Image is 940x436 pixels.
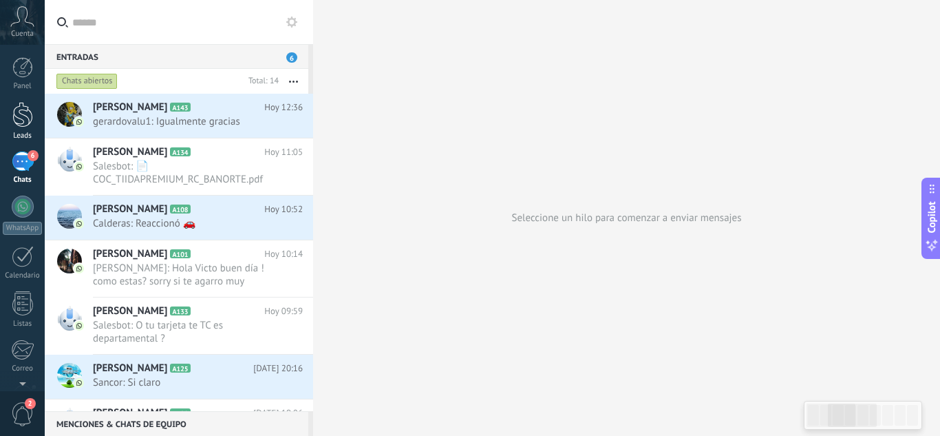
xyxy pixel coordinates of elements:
[93,304,167,318] span: [PERSON_NAME]
[170,147,190,156] span: A134
[93,406,167,420] span: [PERSON_NAME]
[45,411,308,436] div: Menciones & Chats de equipo
[45,240,313,297] a: [PERSON_NAME] A101 Hoy 10:14 [PERSON_NAME]: Hola Victo buen día ! como estas? sorry si te agarro ...
[170,205,190,214] span: A108
[264,203,303,216] span: Hoy 10:52
[93,217,277,230] span: Calderas: Reaccionó 🚗
[45,355,313,399] a: [PERSON_NAME] A125 [DATE] 20:16 Sancor: Si claro
[3,364,43,373] div: Correo
[264,145,303,159] span: Hoy 11:05
[45,298,313,354] a: [PERSON_NAME] A133 Hoy 09:59 Salesbot: O tu tarjeta te TC es departamental ?
[264,101,303,114] span: Hoy 12:36
[74,219,84,229] img: com.amocrm.amocrmwa.svg
[45,138,313,195] a: [PERSON_NAME] A134 Hoy 11:05 Salesbot: 📄 COC_TIIDAPREMIUM_RC_BANORTE.pdf
[56,73,118,90] div: Chats abiertos
[3,82,43,91] div: Panel
[93,145,167,159] span: [PERSON_NAME]
[74,378,84,388] img: com.amocrm.amocrmwa.svg
[93,203,167,216] span: [PERSON_NAME]
[170,408,190,417] span: A128
[264,247,303,261] span: Hoy 10:14
[253,362,303,375] span: [DATE] 20:16
[170,103,190,112] span: A143
[93,160,277,186] span: Salesbot: 📄 COC_TIIDAPREMIUM_RC_BANORTE.pdf
[253,406,303,420] span: [DATE] 19:06
[3,176,43,185] div: Chats
[45,196,313,240] a: [PERSON_NAME] A108 Hoy 10:52 Calderas: Reaccionó 🚗
[11,30,34,39] span: Cuenta
[74,264,84,273] img: com.amocrm.amocrmwa.svg
[74,321,84,331] img: com.amocrm.amocrmwa.svg
[93,115,277,128] span: gerardovalu1: Igualmente gracias
[3,222,42,235] div: WhatsApp
[286,52,297,63] span: 6
[74,162,84,172] img: com.amocrm.amocrmwa.svg
[3,132,43,141] div: Leads
[93,247,167,261] span: [PERSON_NAME]
[3,320,43,329] div: Listas
[170,307,190,315] span: A133
[93,262,277,288] span: [PERSON_NAME]: Hola Victo buen día ! como estas? sorry si te agarro muy ocupado , como viste mis ...
[170,249,190,258] span: A101
[3,271,43,280] div: Calendario
[45,44,308,69] div: Entradas
[45,94,313,138] a: [PERSON_NAME] A143 Hoy 12:36 gerardovalu1: Igualmente gracias
[93,319,277,345] span: Salesbot: O tu tarjeta te TC es departamental ?
[93,101,167,114] span: [PERSON_NAME]
[93,362,167,375] span: [PERSON_NAME]
[28,150,39,161] span: 6
[74,117,84,127] img: com.amocrm.amocrmwa.svg
[243,74,279,88] div: Total: 14
[279,69,308,94] button: Más
[25,398,36,409] span: 2
[264,304,303,318] span: Hoy 09:59
[93,376,277,389] span: Sancor: Si claro
[925,201,939,233] span: Copilot
[170,364,190,373] span: A125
